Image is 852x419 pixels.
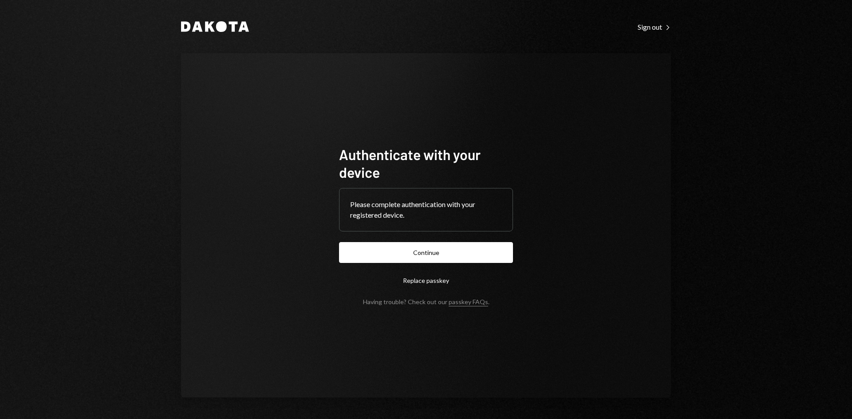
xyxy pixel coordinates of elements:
[339,270,513,291] button: Replace passkey
[363,298,489,305] div: Having trouble? Check out our .
[638,23,671,31] div: Sign out
[449,298,488,306] a: passkey FAQs
[638,22,671,31] a: Sign out
[350,199,502,220] div: Please complete authentication with your registered device.
[339,242,513,263] button: Continue
[339,145,513,181] h1: Authenticate with your device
